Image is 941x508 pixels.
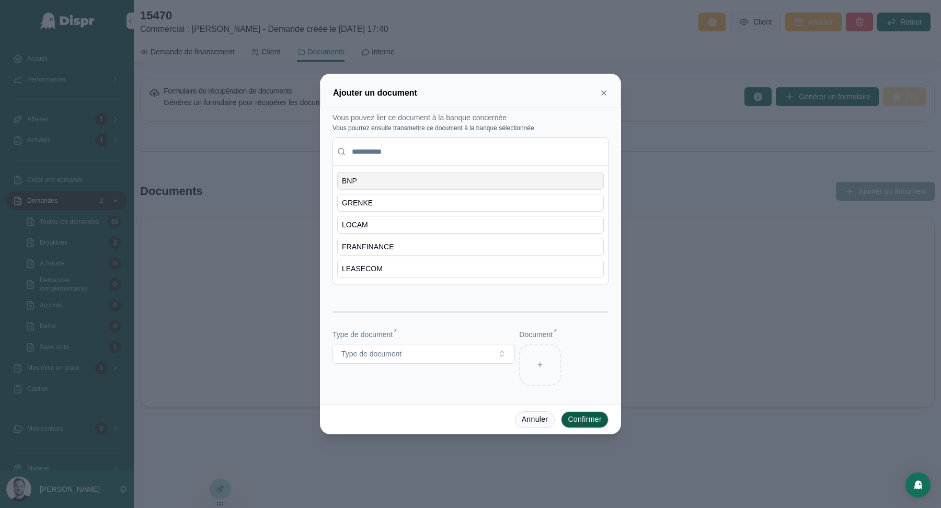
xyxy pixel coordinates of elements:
[333,87,417,99] h3: Ajouter un document
[905,472,931,498] div: Open Intercom Messenger
[519,330,553,339] span: Document
[332,113,507,122] span: Vous pouvez lier ce document à la banque concernée
[342,241,394,252] span: FRANFINANCE
[561,411,609,428] button: Confirmer
[515,411,555,428] button: Annuler
[342,220,368,230] span: LOCAM
[342,198,373,208] span: GRENKE
[333,166,608,284] div: Suggestions
[341,349,401,359] span: Type de document
[332,344,515,364] button: Select Button
[332,330,393,339] span: Type de document
[342,263,383,274] span: LEASECOM
[332,124,534,132] span: Vous pourrez ensuite transmettre ce document à la banque sélectionnée
[342,176,357,186] span: BNP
